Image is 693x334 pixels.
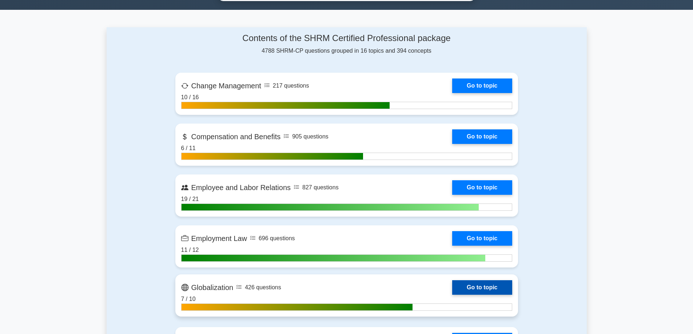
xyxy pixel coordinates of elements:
[452,280,512,295] a: Go to topic
[452,129,512,144] a: Go to topic
[175,33,518,55] div: 4788 SHRM-CP questions grouped in 16 topics and 394 concepts
[452,231,512,246] a: Go to topic
[452,79,512,93] a: Go to topic
[452,180,512,195] a: Go to topic
[175,33,518,44] h4: Contents of the SHRM Certified Professional package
